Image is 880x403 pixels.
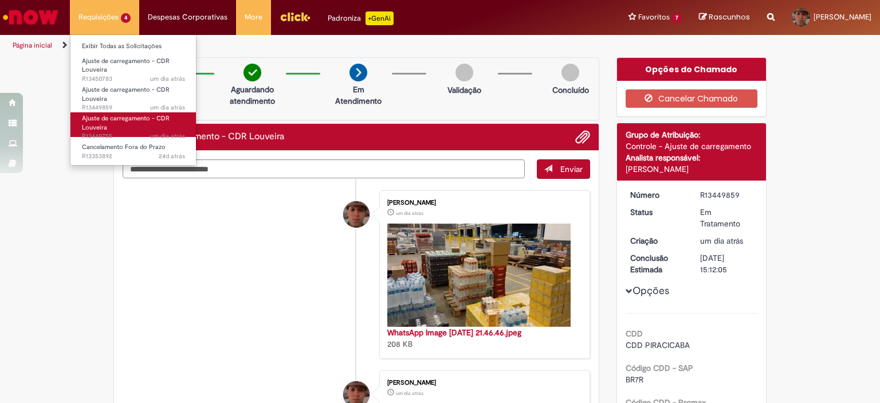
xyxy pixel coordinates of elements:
span: Ajuste de carregamento - CDR Louveira [82,57,170,75]
div: Jailton Dos Santos [343,201,370,228]
div: Controle - Ajuste de carregamento [626,140,758,152]
img: arrow-next.png [349,64,367,81]
span: More [245,11,262,23]
a: Aberto R13353892 : Cancelamento Fora do Prazo [70,141,197,162]
p: Em Atendimento [331,84,386,107]
span: R13353892 [82,152,185,161]
div: 26/08/2025 17:12:01 [700,235,753,247]
time: 26/08/2025 17:12:02 [150,103,185,112]
time: 26/08/2025 17:01:18 [396,390,423,397]
span: Rascunhos [709,11,750,22]
a: WhatsApp Image [DATE] 21.46.46.jpeg [387,327,521,338]
button: Enviar [537,159,590,179]
a: Aberto R13449755 : Ajuste de carregamento - CDR Louveira [70,112,197,137]
div: [PERSON_NAME] [626,163,758,175]
time: 27/08/2025 08:43:12 [150,75,185,83]
span: um dia atrás [150,132,185,140]
time: 05/08/2025 09:05:12 [159,152,185,161]
span: um dia atrás [150,103,185,112]
span: Despesas Corporativas [148,11,227,23]
b: Código CDD - SAP [626,363,693,373]
button: Adicionar anexos [575,130,590,144]
a: Aberto R13449859 : Ajuste de carregamento - CDR Louveira [70,84,197,108]
span: Favoritos [638,11,670,23]
dt: Número [622,189,692,201]
div: Padroniza [328,11,394,25]
a: Rascunhos [699,12,750,23]
span: Enviar [560,164,583,174]
p: Validação [447,84,481,96]
textarea: Digite sua mensagem aqui... [123,159,525,179]
ul: Trilhas de página [9,35,578,56]
button: Cancelar Chamado [626,89,758,108]
div: 208 KB [387,327,578,350]
b: CDD [626,328,643,339]
time: 26/08/2025 16:56:44 [150,132,185,140]
span: 4 [121,13,131,23]
dt: Criação [622,235,692,247]
div: [PERSON_NAME] [387,199,578,206]
img: img-circle-grey.png [561,64,579,81]
span: um dia atrás [700,236,743,246]
img: img-circle-grey.png [455,64,473,81]
span: 7 [672,13,682,23]
div: R13449859 [700,189,753,201]
span: R13449755 [82,132,185,141]
span: Ajuste de carregamento - CDR Louveira [82,114,170,132]
div: Grupo de Atribuição: [626,129,758,140]
div: Opções do Chamado [617,58,767,81]
time: 26/08/2025 17:02:29 [396,210,423,217]
span: R13450783 [82,75,185,84]
a: Página inicial [13,41,52,50]
p: Aguardando atendimento [225,84,280,107]
dt: Conclusão Estimada [622,252,692,275]
div: Em Tratamento [700,206,753,229]
span: 24d atrás [159,152,185,161]
span: R13449859 [82,103,185,112]
span: um dia atrás [150,75,185,83]
span: Requisições [78,11,119,23]
div: Analista responsável: [626,152,758,163]
img: ServiceNow [1,6,60,29]
div: [PERSON_NAME] [387,379,578,386]
p: +GenAi [366,11,394,25]
span: um dia atrás [396,210,423,217]
ul: Requisições [70,34,197,166]
h2: Ajuste de carregamento - CDR Louveira Histórico de tíquete [123,132,284,142]
dt: Status [622,206,692,218]
a: Exibir Todas as Solicitações [70,40,197,53]
span: Ajuste de carregamento - CDR Louveira [82,85,170,103]
span: CDD PIRACICABA [626,340,690,350]
a: Aberto R13450783 : Ajuste de carregamento - CDR Louveira [70,55,197,80]
img: check-circle-green.png [243,64,261,81]
span: BR7R [626,374,643,385]
time: 26/08/2025 17:12:01 [700,236,743,246]
span: Cancelamento Fora do Prazo [82,143,166,151]
span: [PERSON_NAME] [814,12,871,22]
span: um dia atrás [396,390,423,397]
p: Concluído [552,84,589,96]
img: click_logo_yellow_360x200.png [280,8,311,25]
div: [DATE] 15:12:05 [700,252,753,275]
